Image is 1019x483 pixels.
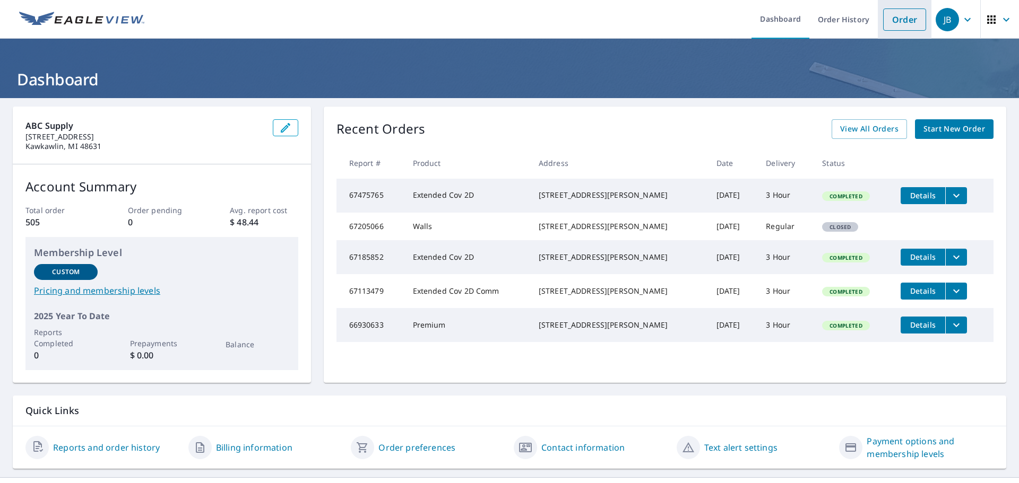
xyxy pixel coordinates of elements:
p: $ 48.44 [230,216,298,229]
div: [STREET_ADDRESS][PERSON_NAME] [539,286,700,296]
button: filesDropdownBtn-67475765 [945,187,967,204]
td: Extended Cov 2D Comm [404,274,530,308]
button: detailsBtn-67113479 [901,283,945,300]
p: Custom [52,267,80,277]
a: Reports and order history [53,441,160,454]
span: Details [907,190,939,200]
td: 67475765 [336,179,404,213]
th: Date [708,147,758,179]
div: JB [936,8,959,31]
td: 66930633 [336,308,404,342]
span: Completed [823,322,868,329]
th: Delivery [757,147,814,179]
td: 3 Hour [757,274,814,308]
p: Recent Orders [336,119,426,139]
div: [STREET_ADDRESS][PERSON_NAME] [539,221,700,232]
th: Status [814,147,892,179]
div: [STREET_ADDRESS][PERSON_NAME] [539,190,700,200]
td: Extended Cov 2D [404,179,530,213]
p: 0 [34,349,98,362]
p: Total order [25,205,93,216]
th: Report # [336,147,404,179]
td: Regular [757,213,814,240]
button: detailsBtn-67475765 [901,187,945,204]
p: [STREET_ADDRESS] [25,132,264,142]
td: 3 Hour [757,308,814,342]
span: Completed [823,192,868,200]
td: 67113479 [336,274,404,308]
td: 3 Hour [757,179,814,213]
button: filesDropdownBtn-66930633 [945,317,967,333]
h1: Dashboard [13,68,1006,90]
a: View All Orders [832,119,907,139]
td: [DATE] [708,308,758,342]
th: Product [404,147,530,179]
span: Completed [823,288,868,295]
p: Membership Level [34,245,290,260]
p: Order pending [128,205,196,216]
p: Balance [226,339,289,350]
span: Details [907,252,939,262]
th: Address [530,147,708,179]
a: Contact information [541,441,625,454]
span: Closed [823,223,857,231]
div: [STREET_ADDRESS][PERSON_NAME] [539,252,700,262]
p: Quick Links [25,404,994,417]
td: [DATE] [708,213,758,240]
span: Details [907,286,939,296]
td: 67205066 [336,213,404,240]
p: Kawkawlin, MI 48631 [25,142,264,151]
a: Payment options and membership levels [867,435,994,460]
td: [DATE] [708,274,758,308]
td: 3 Hour [757,240,814,274]
button: detailsBtn-66930633 [901,317,945,333]
a: Text alert settings [704,441,778,454]
p: $ 0.00 [130,349,194,362]
p: Account Summary [25,177,298,196]
td: Extended Cov 2D [404,240,530,274]
p: Reports Completed [34,327,98,349]
td: Premium [404,308,530,342]
td: [DATE] [708,240,758,274]
a: Order [883,8,926,31]
td: Walls [404,213,530,240]
p: Avg. report cost [230,205,298,216]
p: ABC Supply [25,119,264,132]
a: Order preferences [378,441,455,454]
p: 2025 Year To Date [34,310,290,322]
p: 0 [128,216,196,229]
td: [DATE] [708,179,758,213]
td: 67185852 [336,240,404,274]
p: 505 [25,216,93,229]
a: Billing information [216,441,292,454]
a: Pricing and membership levels [34,284,290,297]
span: Completed [823,254,868,261]
div: [STREET_ADDRESS][PERSON_NAME] [539,320,700,330]
button: filesDropdownBtn-67185852 [945,249,967,266]
span: View All Orders [840,122,899,136]
span: Start New Order [923,122,985,136]
button: detailsBtn-67185852 [901,249,945,266]
button: filesDropdownBtn-67113479 [945,283,967,300]
span: Details [907,320,939,330]
a: Start New Order [915,119,994,139]
img: EV Logo [19,12,144,28]
p: Prepayments [130,338,194,349]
